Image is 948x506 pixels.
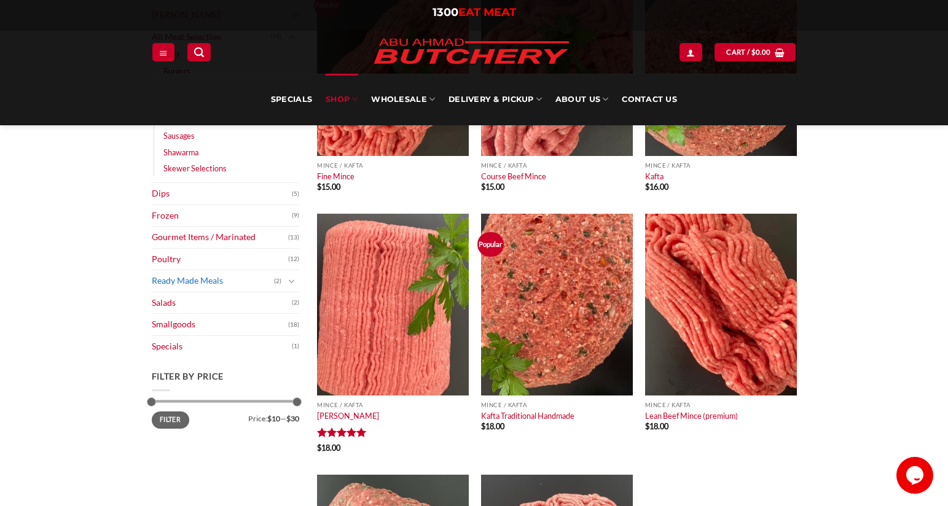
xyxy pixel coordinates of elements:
p: Mince / Kafta [481,162,633,169]
img: Kibbeh Mince [317,214,469,395]
p: Mince / Kafta [317,402,469,408]
span: (1) [292,337,299,356]
bdi: 0.00 [751,48,771,56]
span: (9) [292,206,299,225]
button: Toggle [284,274,299,288]
a: Shawarma [163,144,198,160]
p: Mince / Kafta [645,162,797,169]
a: Skewer Selections [163,160,227,176]
img: Lean Beef Mince [645,214,797,395]
a: Menu [152,43,174,61]
a: Salads [152,292,292,314]
a: Ready Made Meals [152,270,274,292]
span: $ [481,182,485,192]
span: $ [645,421,649,431]
a: Poultry [152,249,288,270]
bdi: 16.00 [645,182,668,192]
a: About Us [555,74,608,125]
span: Cart / [726,47,770,58]
span: (2) [292,294,299,312]
a: Contact Us [622,74,677,125]
span: $ [317,182,321,192]
span: (13) [288,228,299,247]
a: Specials [271,74,312,125]
button: Filter [152,411,189,428]
span: (18) [288,316,299,334]
span: $ [481,421,485,431]
a: [PERSON_NAME] [317,411,379,421]
span: 1300 [433,6,458,19]
span: Rated out of 5 [317,427,367,442]
span: $ [645,182,649,192]
a: Wholesale [371,74,435,125]
a: Course Beef Mince [481,171,546,181]
a: Specials [152,336,292,357]
span: $30 [286,414,299,423]
a: Kafta [645,171,664,181]
a: Login [680,43,702,61]
bdi: 18.00 [317,443,340,453]
span: EAT MEAT [458,6,516,19]
a: Lean Beef Mince (premium) [645,411,738,421]
bdi: 15.00 [481,182,504,192]
a: Smallgoods [152,314,288,335]
span: (5) [292,185,299,203]
a: Fine Mince [317,171,355,181]
img: Kafta Traditional Handmade [481,214,633,395]
div: Rated 5 out of 5 [317,427,367,439]
bdi: 18.00 [645,421,668,431]
bdi: 15.00 [317,182,340,192]
a: Search [187,43,211,61]
img: Abu Ahmad Butchery [364,31,579,74]
iframe: chat widget [896,457,936,494]
a: 1300EAT MEAT [433,6,516,19]
span: (2) [274,272,281,290]
span: (12) [288,250,299,268]
a: Kafta Traditional Handmade [481,411,574,421]
a: Dips [152,183,292,204]
p: Mince / Kafta [481,402,633,408]
span: $ [751,47,756,58]
a: Gourmet Items / Marinated [152,227,288,248]
a: Delivery & Pickup [449,74,542,125]
div: Price: — [152,411,299,422]
a: SHOP [326,74,358,125]
p: Mince / Kafta [317,162,469,169]
span: $ [317,443,321,453]
a: View cart [715,43,796,61]
p: Mince / Kafta [645,402,797,408]
a: Sausages [163,128,195,144]
span: $10 [267,414,280,423]
bdi: 18.00 [481,421,504,431]
span: Filter by price [152,371,224,381]
a: Frozen [152,205,292,227]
